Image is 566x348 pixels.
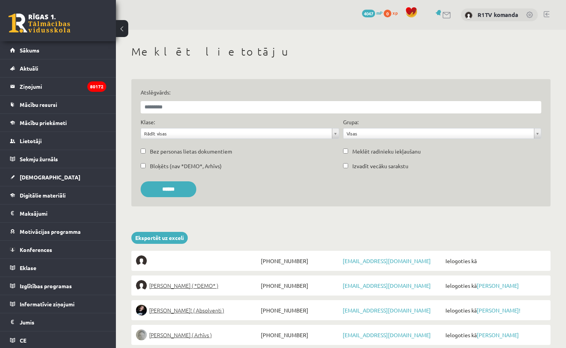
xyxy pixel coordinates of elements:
[20,47,39,54] span: Sākums
[10,186,106,204] a: Digitālie materiāli
[343,307,431,314] a: [EMAIL_ADDRESS][DOMAIN_NAME]
[259,329,341,340] span: [PHONE_NUMBER]
[20,204,106,222] legend: Maksājumi
[131,45,551,58] h1: Meklēt lietotāju
[444,255,546,266] span: Ielogoties kā
[10,223,106,240] a: Motivācijas programma
[343,118,359,126] label: Grupa:
[20,282,72,289] span: Izglītības programas
[444,280,546,291] span: Ielogoties kā
[136,305,259,316] a: [PERSON_NAME]! ( Absolventi )
[149,329,212,340] span: [PERSON_NAME] ( Arhīvs )
[136,305,147,316] img: Sofija Anrio-Karlauska!
[343,128,541,139] a: Visas
[384,10,401,16] a: 0 xp
[10,259,106,277] a: Eklase
[20,319,34,326] span: Jumis
[10,295,106,313] a: Informatīvie ziņojumi
[352,147,421,155] label: Meklēt radinieku iekļaušanu
[136,280,147,291] img: Elīna Elizabete Ancveriņa
[477,307,520,314] a: [PERSON_NAME]!
[87,81,106,92] i: 80172
[10,241,106,258] a: Konferences
[136,280,259,291] a: [PERSON_NAME] ( *DEMO* )
[136,329,147,340] img: Lelde Braune
[10,59,106,77] a: Aktuāli
[376,10,382,16] span: mP
[362,10,375,17] span: 4047
[477,331,519,338] a: [PERSON_NAME]
[362,10,382,16] a: 4047 mP
[20,192,66,199] span: Digitālie materiāli
[8,14,70,33] a: Rīgas 1. Tālmācības vidusskola
[465,12,473,19] img: R1TV komanda
[20,228,81,235] span: Motivācijas programma
[10,277,106,295] a: Izglītības programas
[20,65,38,72] span: Aktuāli
[343,331,431,338] a: [EMAIL_ADDRESS][DOMAIN_NAME]
[347,128,531,139] span: Visas
[20,174,80,181] span: [DEMOGRAPHIC_DATA]
[20,337,26,344] span: CE
[20,246,52,253] span: Konferences
[343,257,431,264] a: [EMAIL_ADDRESS][DOMAIN_NAME]
[478,11,518,19] a: R1TV komanda
[384,10,391,17] span: 0
[136,329,259,340] a: [PERSON_NAME] ( Arhīvs )
[20,119,67,126] span: Mācību priekšmeti
[149,280,218,291] span: [PERSON_NAME] ( *DEMO* )
[10,78,106,95] a: Ziņojumi80172
[10,132,106,150] a: Lietotāji
[444,305,546,316] span: Ielogoties kā
[20,155,58,162] span: Sekmju žurnāls
[141,88,541,96] label: Atslēgvārds:
[10,114,106,132] a: Mācību priekšmeti
[141,128,339,139] a: Rādīt visas
[259,305,341,316] span: [PHONE_NUMBER]
[444,329,546,340] span: Ielogoties kā
[352,162,408,170] label: Izvadīt vecāku sarakstu
[144,128,329,139] span: Rādīt visas
[131,232,188,244] a: Eksportēt uz exceli
[20,101,57,108] span: Mācību resursi
[150,162,222,170] label: Bloķēts (nav *DEMO*, Arhīvs)
[10,204,106,222] a: Maksājumi
[259,255,341,266] span: [PHONE_NUMBER]
[477,282,519,289] a: [PERSON_NAME]
[150,147,232,155] label: Bez personas lietas dokumentiem
[343,282,431,289] a: [EMAIL_ADDRESS][DOMAIN_NAME]
[10,96,106,113] a: Mācību resursi
[20,264,36,271] span: Eklase
[20,301,75,307] span: Informatīvie ziņojumi
[20,78,106,95] legend: Ziņojumi
[149,305,224,316] span: [PERSON_NAME]! ( Absolventi )
[10,41,106,59] a: Sākums
[10,313,106,331] a: Jumis
[10,150,106,168] a: Sekmju žurnāls
[259,280,341,291] span: [PHONE_NUMBER]
[393,10,398,16] span: xp
[10,168,106,186] a: [DEMOGRAPHIC_DATA]
[20,137,42,144] span: Lietotāji
[141,118,155,126] label: Klase:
